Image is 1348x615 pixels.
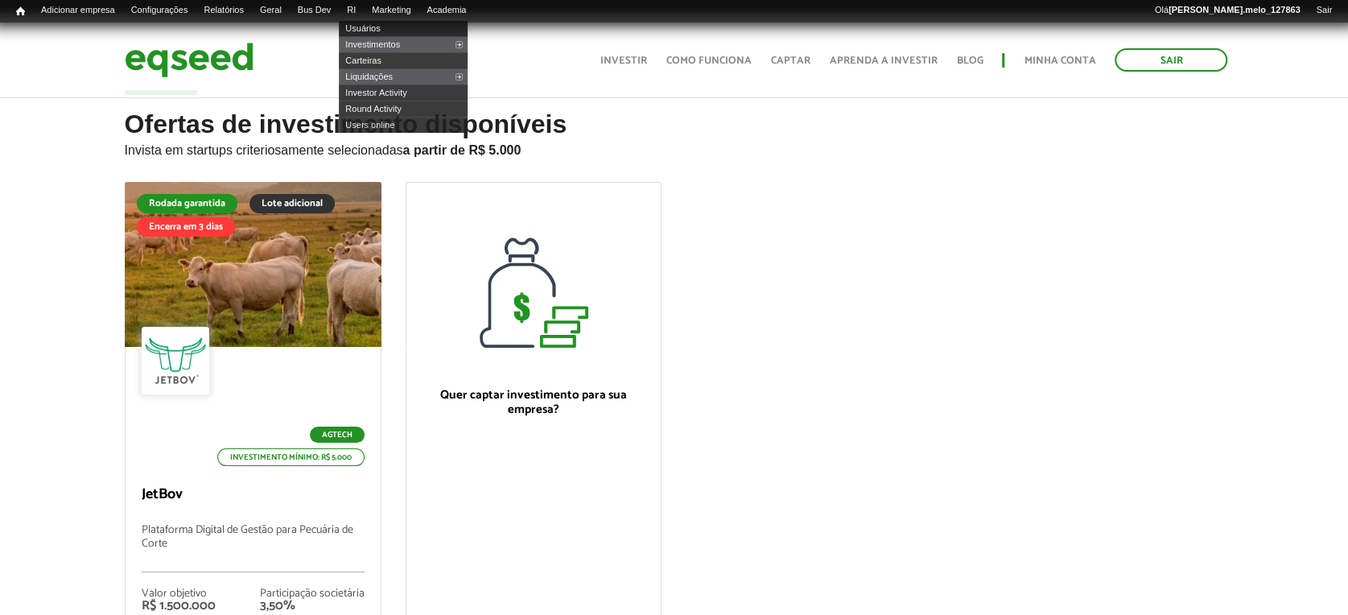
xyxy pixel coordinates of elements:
p: Quer captar investimento para sua empresa? [423,388,645,417]
a: Usuários [339,20,468,36]
h2: Ofertas de investimento disponíveis [125,110,1224,182]
a: Configurações [123,4,196,17]
a: Marketing [364,4,418,17]
div: Encerra em 3 dias [137,217,235,237]
span: Início [16,6,25,17]
a: Início [8,4,33,19]
a: Aprenda a investir [829,56,937,66]
div: Rodada garantida [137,194,237,213]
div: Lote adicional [249,194,335,213]
a: Olá[PERSON_NAME].melo_127863 [1147,4,1309,17]
a: Como funciona [666,56,751,66]
a: Adicionar empresa [33,4,123,17]
div: 3,50% [260,600,365,613]
a: Captar [770,56,810,66]
a: Relatórios [196,4,251,17]
a: Blog [956,56,983,66]
div: R$ 1.500.000 [142,600,216,613]
p: Agtech [310,427,365,443]
a: Investir [600,56,646,66]
p: JetBov [142,486,365,504]
a: RI [339,4,364,17]
a: Minha conta [1024,56,1095,66]
div: Participação societária [260,588,365,600]
a: Bus Dev [290,4,340,17]
p: Invista em startups criteriosamente selecionadas [125,138,1224,158]
p: Plataforma Digital de Gestão para Pecuária de Corte [142,524,365,572]
p: Investimento mínimo: R$ 5.000 [217,448,365,466]
a: Sair [1308,4,1340,17]
strong: a partir de R$ 5.000 [403,143,521,157]
img: EqSeed [125,39,254,81]
strong: [PERSON_NAME].melo_127863 [1169,5,1301,14]
a: Academia [419,4,475,17]
a: Sair [1115,48,1227,72]
a: Geral [252,4,290,17]
div: Valor objetivo [142,588,216,600]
